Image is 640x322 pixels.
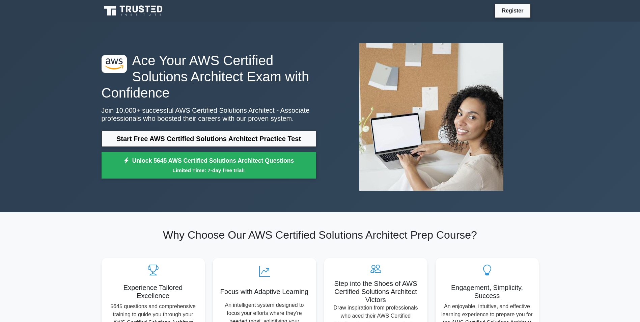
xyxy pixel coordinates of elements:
[110,166,308,174] small: Limited Time: 7-day free trial!
[102,229,539,241] h2: Why Choose Our AWS Certified Solutions Architect Prep Course?
[102,131,316,147] a: Start Free AWS Certified Solutions Architect Practice Test
[330,279,422,304] h5: Step into the Shoes of AWS Certified Solutions Architect Victors
[102,52,316,101] h1: Ace Your AWS Certified Solutions Architect Exam with Confidence
[102,106,316,123] p: Join 10,000+ successful AWS Certified Solutions Architect - Associate professionals who boosted t...
[441,284,533,300] h5: Engagement, Simplicity, Success
[107,284,199,300] h5: Experience Tailored Excellence
[102,152,316,179] a: Unlock 5645 AWS Certified Solutions Architect QuestionsLimited Time: 7-day free trial!
[218,288,311,296] h5: Focus with Adaptive Learning
[498,6,527,15] a: Register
